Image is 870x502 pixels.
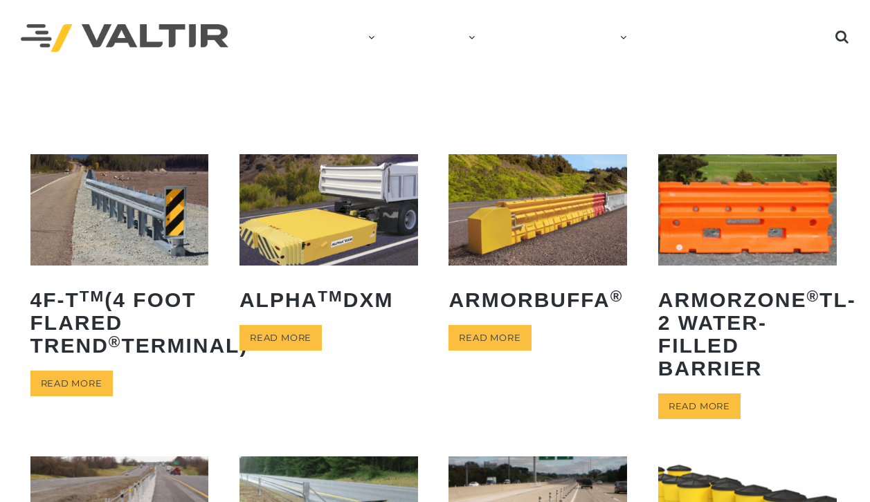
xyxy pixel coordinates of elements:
a: ArmorBuffa® [448,154,627,322]
sup: TM [80,288,105,305]
a: PRODUCTS [389,24,489,52]
h2: ALPHA DXM [239,278,418,322]
a: CAREERS [548,24,641,52]
a: COMPANY [295,24,389,52]
p: Valtir MASH products [30,97,840,113]
a: Read more about “4F-TTM (4 Foot Flared TREND® Terminal)” [30,371,113,396]
a: Read more about “ArmorZone® TL-2 Water-Filled Barrier” [658,393,741,419]
a: Read more about “ArmorBuffa®” [448,325,531,351]
img: Valtir [21,24,228,53]
sup: ® [109,333,122,351]
h2: 4F-T (4 Foot Flared TREND Terminal) [30,278,209,367]
p: Showing 1–12 of 32 results [30,125,195,141]
a: CONTACT [641,24,719,52]
a: ArmorZone®TL-2 Water-Filled Barrier [658,154,837,390]
h2: ArmorZone TL-2 Water-Filled Barrier [658,278,837,390]
a: Read more about “ALPHATM DXM” [239,325,322,351]
a: 4F-TTM(4 Foot Flared TREND®Terminal) [30,154,209,367]
a: NEWS [489,24,548,52]
sup: TM [318,288,343,305]
h2: ArmorBuffa [448,278,627,322]
sup: ® [610,288,624,305]
sup: ® [806,288,819,305]
a: ALPHATMDXM [239,154,418,322]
